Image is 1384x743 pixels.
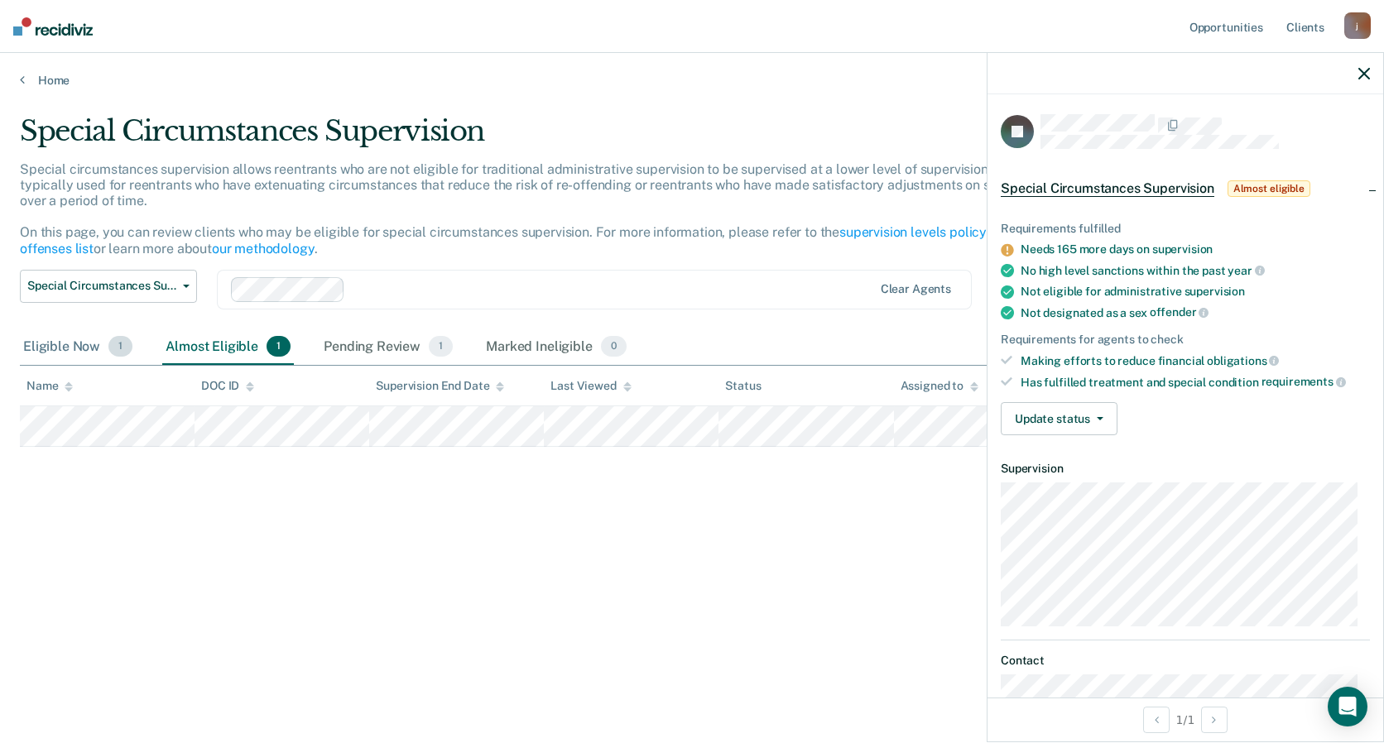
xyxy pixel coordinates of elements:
[988,162,1383,215] div: Special Circumstances SupervisionAlmost eligible
[1001,402,1117,435] button: Update status
[1228,180,1310,197] span: Almost eligible
[901,379,978,393] div: Assigned to
[20,329,136,366] div: Eligible Now
[20,224,1050,256] a: violent offenses list
[1261,375,1346,388] span: requirements
[1001,222,1370,236] div: Requirements fulfilled
[26,379,73,393] div: Name
[1001,180,1214,197] span: Special Circumstances Supervision
[1344,12,1371,39] div: j
[267,336,291,357] span: 1
[201,379,254,393] div: DOC ID
[20,161,1051,256] p: Special circumstances supervision allows reentrants who are not eligible for traditional administ...
[550,379,631,393] div: Last Viewed
[1143,707,1170,733] button: Previous Opportunity
[320,329,456,366] div: Pending Review
[429,336,453,357] span: 1
[1201,707,1228,733] button: Next Opportunity
[1021,285,1370,299] div: Not eligible for administrative
[483,329,630,366] div: Marked Ineligible
[108,336,132,357] span: 1
[1185,285,1245,298] span: supervision
[13,17,93,36] img: Recidiviz
[988,697,1383,741] div: 1 / 1
[1001,654,1370,668] dt: Contact
[1328,687,1367,726] div: Open Intercom Messenger
[881,282,951,296] div: Clear agents
[1021,305,1370,320] div: Not designated as a sex
[1228,264,1264,277] span: year
[1207,354,1279,367] span: obligations
[1021,263,1370,278] div: No high level sanctions within the past
[1001,462,1370,476] dt: Supervision
[162,329,294,366] div: Almost Eligible
[725,379,761,393] div: Status
[20,114,1058,161] div: Special Circumstances Supervision
[1001,333,1370,347] div: Requirements for agents to check
[1021,242,1370,256] div: Needs 165 more days on supervision
[212,241,315,256] a: our methodology
[27,279,176,293] span: Special Circumstances Supervision
[1021,375,1370,390] div: Has fulfilled treatment and special condition
[839,224,987,240] a: supervision levels policy
[601,336,627,357] span: 0
[20,73,1364,88] a: Home
[376,379,504,393] div: Supervision End Date
[1021,353,1370,368] div: Making efforts to reduce financial
[1150,305,1209,319] span: offender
